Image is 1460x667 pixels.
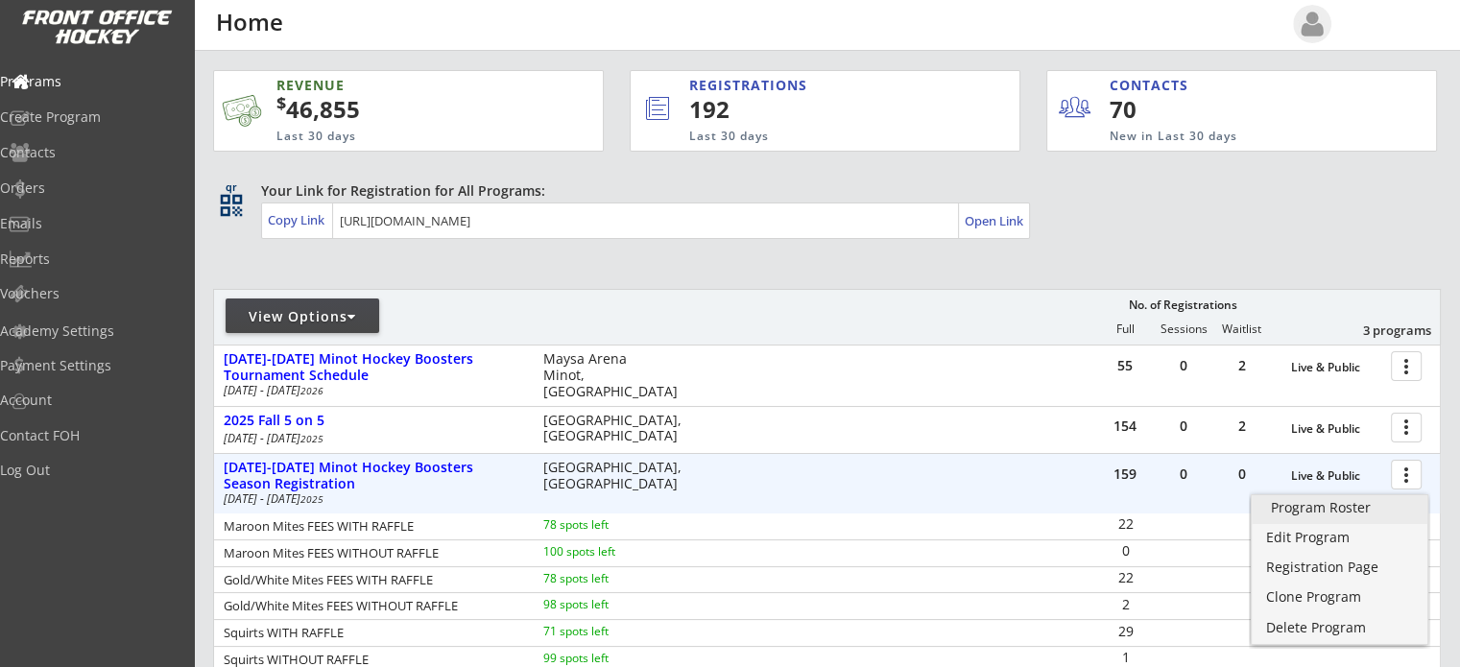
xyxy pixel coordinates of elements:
div: 2 [1097,598,1154,611]
div: [DATE]-[DATE] Minot Hockey Boosters Season Registration [224,460,523,492]
div: Sessions [1155,322,1212,336]
div: Copy Link [268,211,328,228]
div: 22 [1097,517,1154,531]
div: Live & Public [1291,361,1381,374]
div: Clone Program [1266,590,1413,604]
em: 2025 [300,432,323,445]
div: qr [219,181,242,194]
div: REGISTRATIONS [689,76,932,95]
div: Maysa Arena Minot, [GEOGRAPHIC_DATA] [543,351,694,399]
div: Live & Public [1291,469,1381,483]
div: Waitlist [1212,322,1270,336]
div: 70 [1110,93,1228,126]
div: 154 [1096,419,1154,433]
div: Squirts WITHOUT RAFFLE [224,654,517,666]
div: 22 [1097,571,1154,584]
div: 100 spots left [543,546,667,558]
div: Squirts WITH RAFFLE [224,627,517,639]
div: 98 spots left [543,599,667,610]
sup: $ [276,91,286,114]
div: [DATE] - [DATE] [224,493,517,505]
div: 0 [1155,419,1212,433]
div: 55 [1096,359,1154,372]
div: 46,855 [276,93,542,126]
a: Program Roster [1252,495,1427,524]
div: No. of Registrations [1123,298,1242,312]
div: Gold/White Mites FEES WITH RAFFLE [224,574,517,586]
div: REVENUE [276,76,512,95]
div: [GEOGRAPHIC_DATA], [GEOGRAPHIC_DATA] [543,460,694,492]
div: 78 spots left [543,573,667,584]
div: 0 [1097,544,1154,558]
div: Registration Page [1266,560,1413,574]
div: [DATE] - [DATE] [224,385,517,396]
div: Full [1096,322,1154,336]
div: 159 [1096,467,1154,481]
div: Open Link [964,213,1024,229]
a: Edit Program [1252,525,1427,554]
div: CONTACTS [1110,76,1197,95]
div: 78 spots left [543,519,667,531]
div: Delete Program [1266,621,1413,634]
div: Your Link for Registration for All Programs: [261,181,1381,201]
div: 0 [1155,467,1212,481]
button: more_vert [1391,460,1422,489]
div: View Options [226,307,379,326]
div: [DATE]-[DATE] Minot Hockey Boosters Tournament Schedule [224,351,523,384]
div: 71 spots left [543,626,667,637]
div: [DATE] - [DATE] [224,433,517,444]
button: more_vert [1391,413,1422,442]
div: 29 [1097,625,1154,638]
div: 0 [1213,467,1271,481]
div: 2025 Fall 5 on 5 [224,413,523,429]
button: qr_code [217,191,246,220]
div: Last 30 days [276,129,512,145]
a: Open Link [964,207,1024,234]
div: Gold/White Mites FEES WITHOUT RAFFLE [224,600,517,612]
div: 2 [1213,419,1271,433]
button: more_vert [1391,351,1422,381]
div: 99 spots left [543,653,667,664]
div: Maroon Mites FEES WITH RAFFLE [224,520,517,533]
div: Edit Program [1266,531,1413,544]
a: Registration Page [1252,555,1427,584]
div: 1 [1097,651,1154,664]
div: New in Last 30 days [1110,129,1347,145]
div: [GEOGRAPHIC_DATA], [GEOGRAPHIC_DATA] [543,413,694,445]
div: Live & Public [1291,422,1381,436]
div: 0 [1155,359,1212,372]
div: 3 programs [1330,322,1430,339]
div: 2 [1213,359,1271,372]
div: Program Roster [1271,501,1408,514]
div: 192 [689,93,955,126]
em: 2025 [300,492,323,506]
div: Last 30 days [689,129,941,145]
div: Maroon Mites FEES WITHOUT RAFFLE [224,547,517,560]
em: 2026 [300,384,323,397]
